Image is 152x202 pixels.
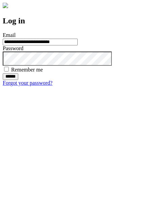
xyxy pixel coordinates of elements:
[11,67,43,73] label: Remember me
[3,3,8,8] img: logo-4e3dc11c47720685a147b03b5a06dd966a58ff35d612b21f08c02c0306f2b779.png
[3,45,23,51] label: Password
[3,32,16,38] label: Email
[3,80,52,86] a: Forgot your password?
[3,16,149,25] h2: Log in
